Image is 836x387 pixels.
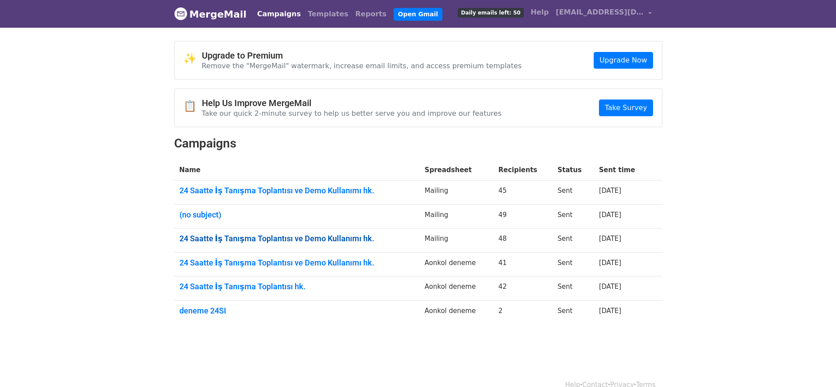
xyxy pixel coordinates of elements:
[179,282,414,291] a: 24 Saatte İş Tanışma Toplantısı hk.
[552,160,594,181] th: Status
[174,7,187,20] img: MergeMail logo
[202,98,502,108] h4: Help Us Improve MergeMail
[420,276,493,301] td: Aonkol deneme
[174,5,247,23] a: MergeMail
[599,307,621,315] a: [DATE]
[493,181,552,205] td: 45
[552,229,594,253] td: Sent
[599,259,621,267] a: [DATE]
[458,8,523,18] span: Daily emails left: 50
[352,5,390,23] a: Reports
[493,301,552,324] td: 2
[599,187,621,195] a: [DATE]
[174,136,662,151] h2: Campaigns
[420,301,493,324] td: Aonkol deneme
[420,181,493,205] td: Mailing
[493,229,552,253] td: 48
[420,204,493,229] td: Mailing
[493,276,552,301] td: 42
[552,4,655,24] a: [EMAIL_ADDRESS][DOMAIN_NAME]
[556,7,644,18] span: [EMAIL_ADDRESS][DOMAIN_NAME]
[594,52,653,69] a: Upgrade Now
[183,52,202,65] span: ✨
[493,204,552,229] td: 49
[179,258,414,268] a: 24 Saatte İş Tanışma Toplantısı ve Demo Kullanımı hk.
[304,5,352,23] a: Templates
[202,109,502,118] p: Take our quick 2-minute survey to help us better serve you and improve our features
[552,276,594,301] td: Sent
[202,61,522,70] p: Remove the "MergeMail" watermark, increase email limits, and access premium templates
[552,301,594,324] td: Sent
[183,100,202,113] span: 📋
[420,160,493,181] th: Spreadsheet
[792,345,836,387] iframe: Chat Widget
[179,234,414,243] a: 24 Saatte İş Tanışma Toplantısı ve Demo Kullanımı hk.
[493,160,552,181] th: Recipients
[599,100,653,116] a: Take Survey
[552,181,594,205] td: Sent
[599,283,621,291] a: [DATE]
[420,252,493,276] td: Aonkol deneme
[179,210,414,220] a: (no subject)
[599,235,621,243] a: [DATE]
[179,186,414,195] a: 24 Saatte İş Tanışma Toplantısı ve Demo Kullanımı hk.
[174,160,420,181] th: Name
[394,8,442,21] a: Open Gmail
[420,229,493,253] td: Mailing
[179,306,414,316] a: deneme 24SI
[599,211,621,219] a: [DATE]
[527,4,552,21] a: Help
[454,4,527,21] a: Daily emails left: 50
[493,252,552,276] td: 41
[202,50,522,61] h4: Upgrade to Premium
[552,252,594,276] td: Sent
[594,160,650,181] th: Sent time
[552,204,594,229] td: Sent
[254,5,304,23] a: Campaigns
